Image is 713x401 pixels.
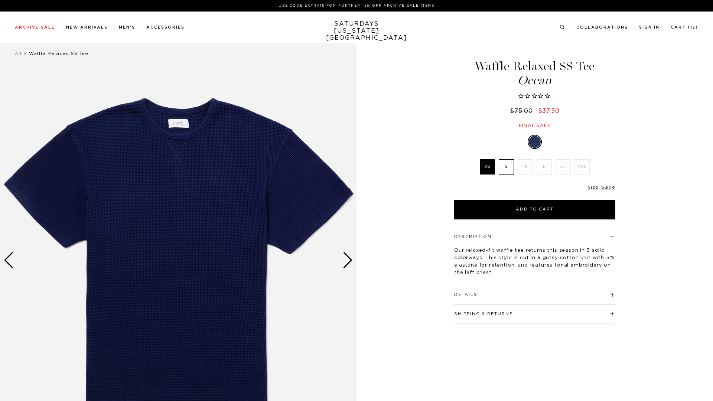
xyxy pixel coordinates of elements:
div: Previous slide [4,252,14,268]
span: Ocean [453,74,616,87]
button: Add to Cart [454,200,615,219]
small: 13 [690,26,696,29]
label: S [499,159,514,175]
a: Sign In [639,25,660,29]
button: Details [454,293,478,297]
label: XS [480,159,495,175]
a: New Arrivals [66,25,108,29]
span: Waffle Relaxed SS Tee [29,51,88,56]
del: $75.00 [510,108,536,114]
a: Size Guide [588,185,615,189]
button: Shipping & Returns [454,312,513,316]
div: Next slide [343,252,353,268]
p: Use Code EXTRA15 for Further 15% Off Archive Sale Items [18,3,695,9]
span: $37.50 [538,108,560,114]
a: Men's [119,25,135,29]
p: Our relaxed-fit waffle tee returns this season in 3 solid colorways. This style is cut in a gutsy... [454,247,615,277]
a: Archive Sale [15,25,55,29]
a: Accessories [146,25,185,29]
button: Description [454,235,492,239]
a: All [15,51,22,56]
span: Rated 0.0 out of 5 stars 0 reviews [453,92,616,101]
a: Collaborations [576,25,628,29]
div: Final sale [453,123,616,129]
h1: Waffle Relaxed SS Tee [453,60,616,87]
a: Cart (13) [671,25,698,29]
a: SATURDAYS[US_STATE][GEOGRAPHIC_DATA] [326,20,387,42]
